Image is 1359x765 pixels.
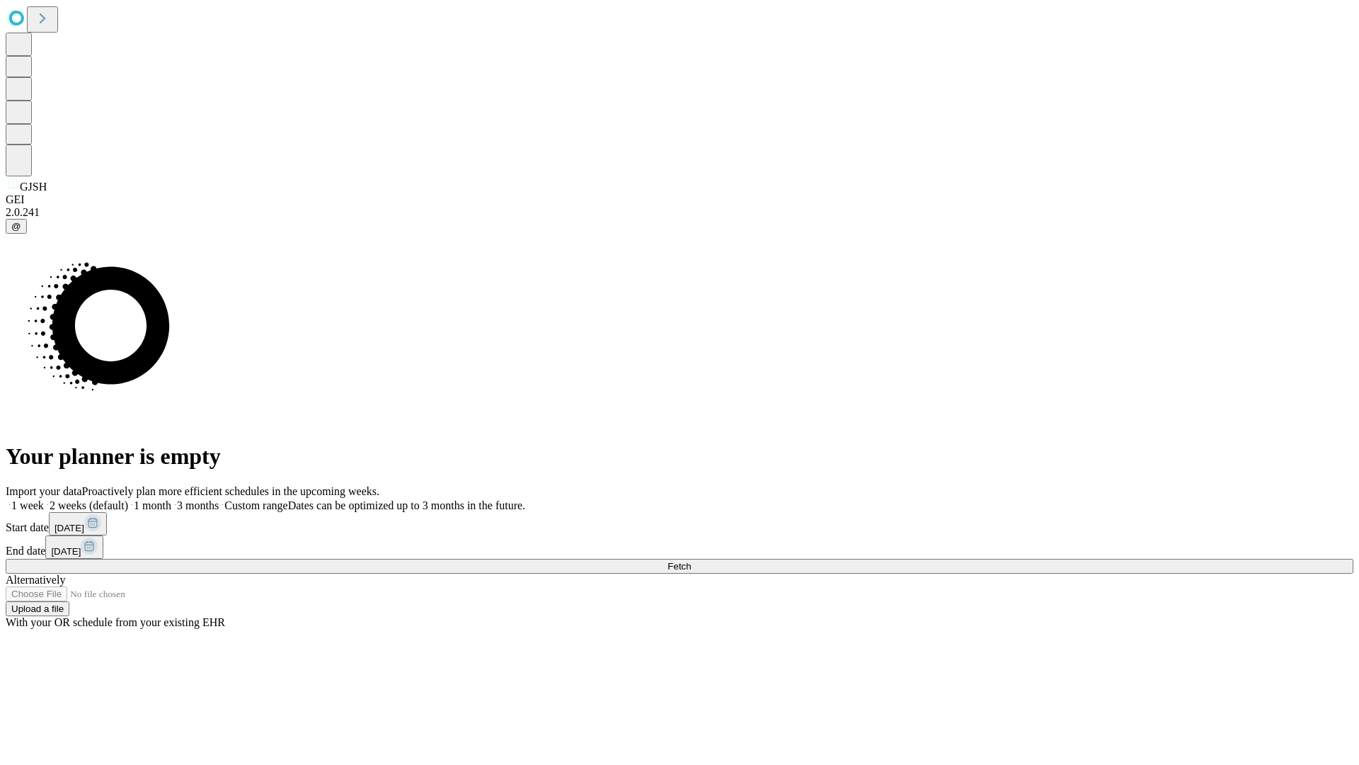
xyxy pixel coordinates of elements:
span: Custom range [224,499,287,511]
span: [DATE] [51,546,81,557]
span: Dates can be optimized up to 3 months in the future. [288,499,525,511]
span: With your OR schedule from your existing EHR [6,616,225,628]
span: Proactively plan more efficient schedules in the upcoming weeks. [82,485,379,497]
button: @ [6,219,27,234]
span: [DATE] [55,523,84,533]
button: Upload a file [6,601,69,616]
span: 2 weeks (default) [50,499,128,511]
span: Fetch [667,561,691,572]
div: 2.0.241 [6,206,1353,219]
span: 1 week [11,499,44,511]
h1: Your planner is empty [6,443,1353,470]
button: Fetch [6,559,1353,574]
span: @ [11,221,21,232]
button: [DATE] [49,512,107,535]
button: [DATE] [45,535,103,559]
div: Start date [6,512,1353,535]
span: GJSH [20,181,47,193]
div: End date [6,535,1353,559]
span: Import your data [6,485,82,497]
span: 3 months [177,499,219,511]
div: GEI [6,193,1353,206]
span: 1 month [134,499,171,511]
span: Alternatively [6,574,65,586]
